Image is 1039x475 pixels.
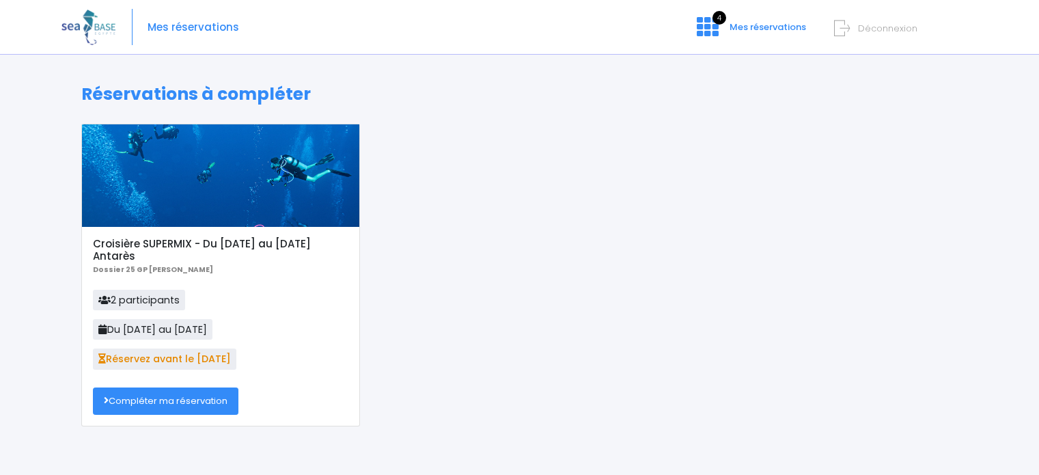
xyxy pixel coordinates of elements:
span: Réservez avant le [DATE] [93,349,236,369]
b: Dossier 25 GP [PERSON_NAME] [93,264,213,275]
span: Déconnexion [858,22,917,35]
span: Du [DATE] au [DATE] [93,319,212,340]
span: Mes réservations [730,21,806,33]
a: 4 Mes réservations [686,25,814,38]
span: 2 participants [93,290,185,310]
a: Compléter ma réservation [93,388,238,415]
h5: Croisière SUPERMIX - Du [DATE] au [DATE] Antarès [93,238,348,262]
h1: Réservations à compléter [81,84,958,105]
span: 4 [712,11,726,25]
